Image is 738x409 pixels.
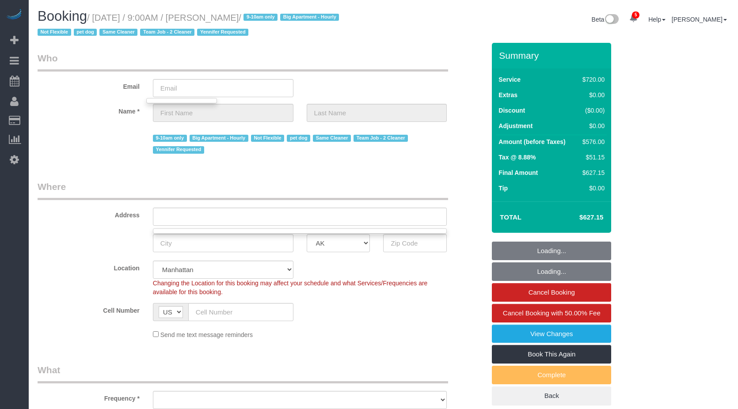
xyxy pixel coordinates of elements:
input: Last Name [307,104,447,122]
input: Zip Code [383,234,447,252]
a: View Changes [492,325,611,343]
span: Team Job - 2 Cleaner [354,135,408,142]
legend: Who [38,52,448,72]
span: 5 [632,11,639,19]
span: Booking [38,8,87,24]
span: Big Apartment - Hourly [280,14,339,21]
input: Email [153,79,293,97]
span: Send me text message reminders [160,331,253,338]
a: Beta [592,16,619,23]
span: Changing the Location for this booking may affect your schedule and what Services/Frequencies are... [153,280,428,295]
input: City [153,234,293,252]
span: 9-10am only [153,135,187,142]
span: Yennifer Requested [153,146,204,153]
a: [PERSON_NAME] [672,16,727,23]
label: Amount (before Taxes) [498,137,565,146]
div: $0.00 [579,91,605,99]
span: pet dog [287,135,310,142]
label: Address [31,208,146,220]
span: Team Job - 2 Cleaner [140,29,194,36]
div: $0.00 [579,121,605,130]
div: $627.15 [579,168,605,177]
label: Tax @ 8.88% [498,153,536,162]
label: Cell Number [31,303,146,315]
span: Same Cleaner [313,135,351,142]
a: Back [492,386,611,405]
a: Book This Again [492,345,611,364]
img: Automaid Logo [5,9,23,21]
small: / [DATE] / 9:00AM / [PERSON_NAME] [38,13,342,38]
input: Cell Number [188,303,293,321]
div: $576.00 [579,137,605,146]
div: $720.00 [579,75,605,84]
label: Tip [498,184,508,193]
span: Not Flexible [251,135,285,142]
div: $51.15 [579,153,605,162]
div: $0.00 [579,184,605,193]
span: Same Cleaner [99,29,137,36]
h3: Summary [499,50,607,61]
span: Cancel Booking with 50.00% Fee [503,309,601,317]
span: Yennifer Requested [197,29,248,36]
span: 9-10am only [243,14,278,21]
label: Discount [498,106,525,115]
strong: Total [500,213,521,221]
legend: Where [38,180,448,200]
a: Cancel Booking [492,283,611,302]
input: First Name [153,104,293,122]
span: pet dog [74,29,97,36]
a: 5 [625,9,642,28]
label: Frequency * [31,391,146,403]
label: Email [31,79,146,91]
span: Big Apartment - Hourly [190,135,248,142]
span: Not Flexible [38,29,71,36]
label: Extras [498,91,517,99]
a: Help [648,16,666,23]
label: Final Amount [498,168,538,177]
legend: What [38,364,448,383]
label: Adjustment [498,121,533,130]
h4: $627.15 [553,214,603,221]
label: Name * [31,104,146,116]
img: New interface [604,14,619,26]
div: ($0.00) [579,106,605,115]
label: Service [498,75,521,84]
label: Location [31,261,146,273]
a: Cancel Booking with 50.00% Fee [492,304,611,322]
